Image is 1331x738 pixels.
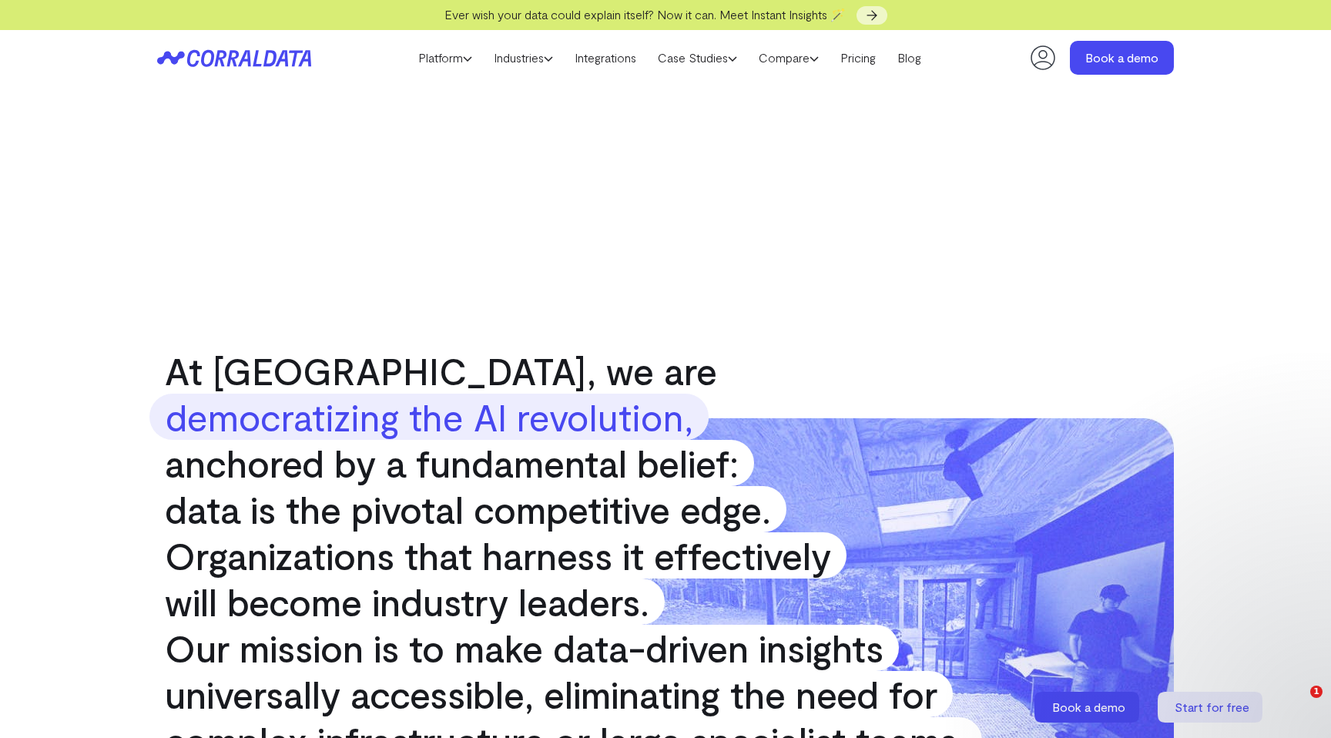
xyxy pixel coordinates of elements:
[149,394,709,440] strong: democratizing the AI revolution,
[149,671,953,717] span: universally accessible, eliminating the need for
[1310,686,1323,698] span: 1
[149,532,847,579] span: Organizations that harness it effectively
[1070,41,1174,75] a: Book a demo
[1279,686,1316,723] iframe: Intercom live chat
[1175,699,1249,714] span: Start for free
[407,46,483,69] a: Platform
[149,486,786,532] span: data is the pivotal competitive edge.
[149,347,733,394] span: At [GEOGRAPHIC_DATA], we are
[149,440,754,486] span: anchored by a fundamental belief:
[149,579,665,625] span: will become industry leaders.
[1052,699,1125,714] span: Book a demo
[564,46,647,69] a: Integrations
[1158,692,1266,723] a: Start for free
[444,7,846,22] span: Ever wish your data could explain itself? Now it can. Meet Instant Insights 🪄
[830,46,887,69] a: Pricing
[887,46,932,69] a: Blog
[483,46,564,69] a: Industries
[647,46,748,69] a: Case Studies
[748,46,830,69] a: Compare
[1034,692,1142,723] a: Book a demo
[149,625,899,671] span: Our mission is to make data-driven insights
